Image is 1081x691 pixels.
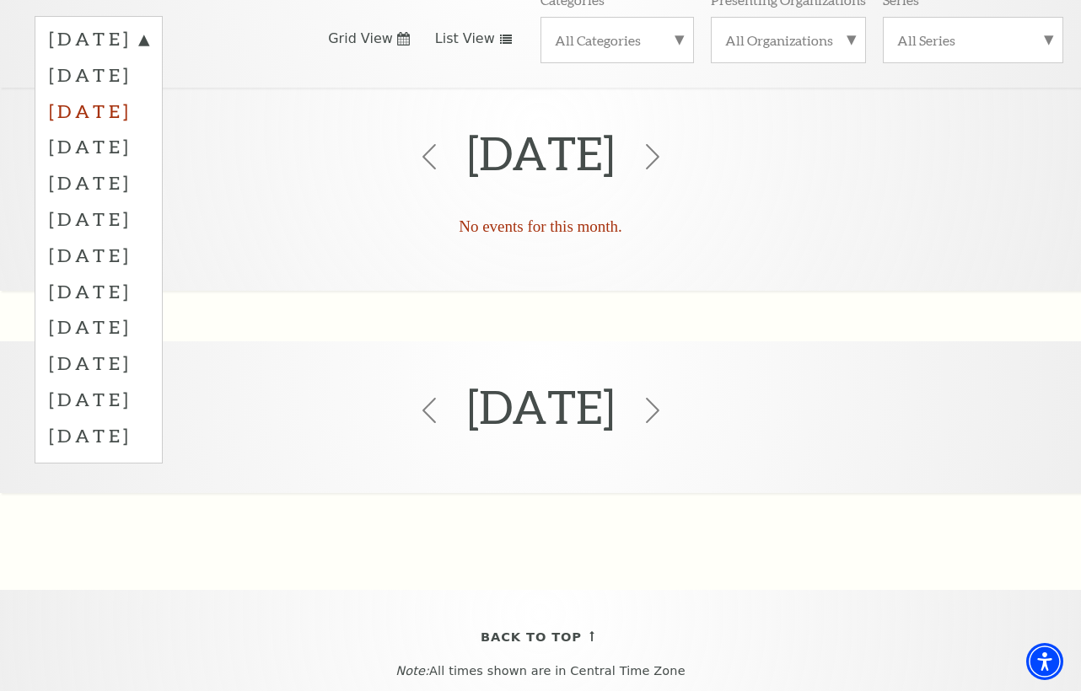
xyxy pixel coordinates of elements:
label: All Categories [555,31,680,49]
label: [DATE] [49,273,148,309]
p: All times shown are in Central Time Zone [16,664,1065,678]
label: [DATE] [49,381,148,417]
label: All Series [897,31,1049,49]
label: [DATE] [49,128,148,164]
em: Note: [395,664,429,678]
svg: Click to view the previous month [417,398,442,423]
label: [DATE] [49,417,148,453]
div: Accessibility Menu [1026,643,1063,680]
span: Back To Top [481,627,582,648]
label: [DATE] [49,345,148,381]
svg: Click to view the next month [640,144,665,169]
span: Grid View [328,29,393,48]
label: [DATE] [49,201,148,237]
label: [DATE] [49,164,148,201]
svg: Click to view the next month [640,398,665,423]
span: List View [435,29,495,48]
label: [DATE] [49,237,148,273]
label: All Organizations [725,31,852,49]
label: [DATE] [49,56,148,93]
h2: [DATE] [467,354,615,459]
label: [DATE] [49,93,148,129]
label: [DATE] [49,26,148,56]
h2: [DATE] [467,100,615,206]
label: [DATE] [49,308,148,345]
svg: Click to view the previous month [417,144,442,169]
